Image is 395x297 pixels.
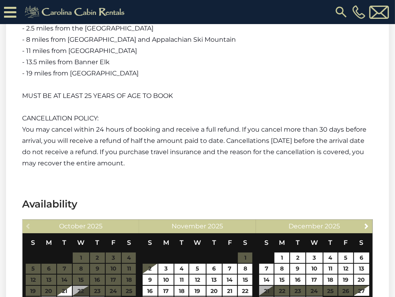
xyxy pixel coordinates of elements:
span: Sunday [264,239,268,246]
img: search-regular.svg [334,5,348,19]
span: Saturday [243,239,247,246]
a: 12 [338,264,353,274]
a: 9 [290,264,305,274]
span: - 11 miles from [GEOGRAPHIC_DATA] [22,47,137,55]
a: 22 [238,286,252,296]
span: - 19 miles from [GEOGRAPHIC_DATA] [22,69,139,77]
span: October [59,222,86,230]
span: You may cancel within 24 hours of booking and receive a full refund. If you cancel more than 30 d... [22,126,366,167]
a: 2 [143,264,158,274]
a: 16 [290,275,305,285]
span: Sunday [148,239,152,246]
a: 10 [306,264,323,274]
a: 7 [259,264,274,274]
span: Wednesday [77,239,84,246]
span: MUST BE AT LEAST 25 YEARS OF AGE TO BOOK [22,92,173,100]
a: 10 [158,275,174,285]
span: Monday [279,239,285,246]
span: 2025 [208,222,223,230]
a: 1 [274,252,289,263]
a: 14 [223,275,237,285]
span: Sunday [31,239,35,246]
a: 11 [174,275,188,285]
a: 13 [207,275,222,285]
a: 16 [143,286,158,296]
span: - 13.5 miles from Banner Elk [22,58,110,66]
span: Friday [111,239,115,246]
a: 12 [189,275,206,285]
a: 5 [338,252,353,263]
span: November [172,222,206,230]
span: Tuesday [63,239,67,246]
a: 8 [238,264,252,274]
a: 27 [354,286,369,296]
a: 3 [306,252,323,263]
a: 18 [323,275,338,285]
a: 19 [189,286,206,296]
a: 14 [259,275,274,285]
a: 21 [223,286,237,296]
span: - 2.5 miles from the [GEOGRAPHIC_DATA] [22,24,153,32]
span: 2025 [325,222,340,230]
span: 2025 [87,222,102,230]
a: 15 [274,275,289,285]
span: Wednesday [311,239,318,246]
span: Tuesday [180,239,184,246]
span: Thursday [96,239,100,246]
span: Next [363,223,370,229]
a: 3 [158,264,174,274]
span: December [289,222,323,230]
a: 15 [238,275,252,285]
span: CANCELLATION POLICY: [22,114,98,122]
a: 19 [338,275,353,285]
a: 7 [223,264,237,274]
a: 18 [174,286,188,296]
a: 21 [57,286,72,296]
a: 20 [207,286,222,296]
span: - 8 miles from [GEOGRAPHIC_DATA] and Appalachian Ski Mountain [22,36,236,43]
span: Friday [344,239,348,246]
a: 4 [174,264,188,274]
span: Friday [228,239,232,246]
a: [PHONE_NUMBER] [350,5,367,19]
span: Monday [163,239,169,246]
a: Next [362,221,372,231]
a: 11 [323,264,338,274]
a: 17 [306,275,323,285]
a: 20 [354,275,369,285]
a: 9 [143,275,158,285]
span: Tuesday [296,239,300,246]
a: 13 [354,264,369,274]
span: Wednesday [194,239,201,246]
a: 4 [323,252,338,263]
a: 2 [290,252,305,263]
span: Monday [46,239,52,246]
a: 5 [189,264,206,274]
span: Thursday [329,239,333,246]
a: 8 [274,264,289,274]
a: 6 [207,264,222,274]
img: Khaki-logo.png [20,4,131,20]
span: Saturday [360,239,364,246]
a: 6 [354,252,369,263]
a: 17 [158,286,174,296]
span: Saturday [127,239,131,246]
span: Thursday [212,239,216,246]
h3: Availability [22,197,373,211]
